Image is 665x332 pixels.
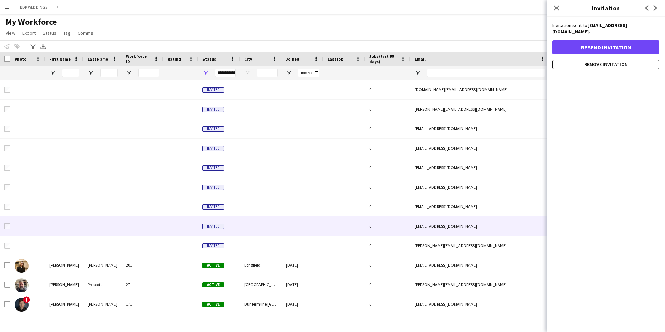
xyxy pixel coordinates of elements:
span: Invited [202,185,224,190]
div: [PERSON_NAME][EMAIL_ADDRESS][DOMAIN_NAME] [410,100,550,119]
div: 0 [365,139,410,158]
span: First Name [49,56,71,62]
div: [EMAIL_ADDRESS][DOMAIN_NAME] [410,197,550,216]
input: Row Selection is disabled for this row (unchecked) [4,243,10,249]
h3: Invitation [547,3,665,13]
input: Email Filter Input [427,69,545,77]
div: 0 [365,294,410,314]
button: Remove invitation [552,60,659,69]
span: Active [202,263,224,268]
div: [PERSON_NAME] [45,294,83,314]
input: Last Name Filter Input [100,69,118,77]
span: Invited [202,87,224,93]
span: Status [43,30,56,36]
input: Row Selection is disabled for this row (unchecked) [4,106,10,112]
div: 27 [122,275,163,294]
div: [PERSON_NAME] [83,255,122,275]
div: 0 [365,158,410,177]
button: Open Filter Menu [415,70,421,76]
a: Comms [75,29,96,38]
span: Invited [202,146,224,151]
div: 171 [122,294,163,314]
input: City Filter Input [257,69,278,77]
div: Prescott [83,275,122,294]
div: 0 [365,255,410,275]
button: Open Filter Menu [286,70,292,76]
span: Rating [168,56,181,62]
div: [EMAIL_ADDRESS][DOMAIN_NAME] [410,139,550,158]
span: Photo [15,56,26,62]
button: BDP WEDDINGS [14,0,53,14]
img: Adam Stanley [15,298,29,312]
span: Export [22,30,36,36]
span: Jobs (last 90 days) [369,54,398,64]
p: Invitation sent to [552,22,659,35]
div: [DATE] [282,255,323,275]
span: ! [23,296,30,303]
div: 0 [365,100,410,119]
div: 0 [365,80,410,99]
div: [DOMAIN_NAME][EMAIL_ADDRESS][DOMAIN_NAME] [410,80,550,99]
span: Invited [202,126,224,132]
span: Invited [202,224,224,229]
input: Workforce ID Filter Input [138,69,159,77]
div: [GEOGRAPHIC_DATA] [240,275,282,294]
div: Dunfermline [GEOGRAPHIC_DATA][PERSON_NAME], [GEOGRAPHIC_DATA] [240,294,282,314]
span: Last job [328,56,343,62]
input: Row Selection is disabled for this row (unchecked) [4,204,10,210]
button: Open Filter Menu [88,70,94,76]
button: Open Filter Menu [49,70,56,76]
span: Active [202,302,224,307]
div: [EMAIL_ADDRESS][DOMAIN_NAME] [410,119,550,138]
span: Workforce ID [126,54,151,64]
div: 0 [365,119,410,138]
div: [PERSON_NAME] [83,294,122,314]
div: 201 [122,255,163,275]
strong: [EMAIL_ADDRESS][DOMAIN_NAME]. [552,22,627,35]
button: Open Filter Menu [126,70,132,76]
span: View [6,30,15,36]
input: Joined Filter Input [298,69,319,77]
div: [EMAIL_ADDRESS][DOMAIN_NAME] [410,255,550,275]
a: Tag [61,29,73,38]
div: Longfield [240,255,282,275]
div: [PERSON_NAME] [45,255,83,275]
img: Adam Harvey [15,259,29,273]
div: [PERSON_NAME][EMAIL_ADDRESS][DOMAIN_NAME] [410,275,550,294]
app-action-btn: Export XLSX [39,42,47,50]
span: Active [202,282,224,287]
a: Status [40,29,59,38]
span: Comms [78,30,93,36]
input: Row Selection is disabled for this row (unchecked) [4,126,10,132]
span: Joined [286,56,299,62]
a: View [3,29,18,38]
input: Row Selection is disabled for this row (unchecked) [4,184,10,190]
span: My Workforce [6,17,57,27]
button: Resend invitation [552,40,659,54]
a: Export [19,29,39,38]
input: Row Selection is disabled for this row (unchecked) [4,145,10,151]
div: 0 [365,275,410,294]
button: Open Filter Menu [244,70,250,76]
input: Row Selection is disabled for this row (unchecked) [4,87,10,93]
app-action-btn: Advanced filters [29,42,37,50]
div: [EMAIL_ADDRESS][DOMAIN_NAME] [410,216,550,236]
span: Invited [202,107,224,112]
span: Last Name [88,56,108,62]
div: [EMAIL_ADDRESS][DOMAIN_NAME] [410,177,550,197]
div: 0 [365,197,410,216]
span: Invited [202,243,224,248]
span: City [244,56,252,62]
span: Email [415,56,426,62]
div: 0 [365,216,410,236]
div: 0 [365,236,410,255]
input: Row Selection is disabled for this row (unchecked) [4,165,10,171]
div: [DATE] [282,275,323,294]
button: Open Filter Menu [202,70,209,76]
div: 0 [365,177,410,197]
span: Invited [202,204,224,210]
div: [PERSON_NAME][EMAIL_ADDRESS][DOMAIN_NAME] [410,236,550,255]
div: [EMAIL_ADDRESS][DOMAIN_NAME] [410,158,550,177]
div: [EMAIL_ADDRESS][DOMAIN_NAME] [410,294,550,314]
div: [PERSON_NAME] [45,275,83,294]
